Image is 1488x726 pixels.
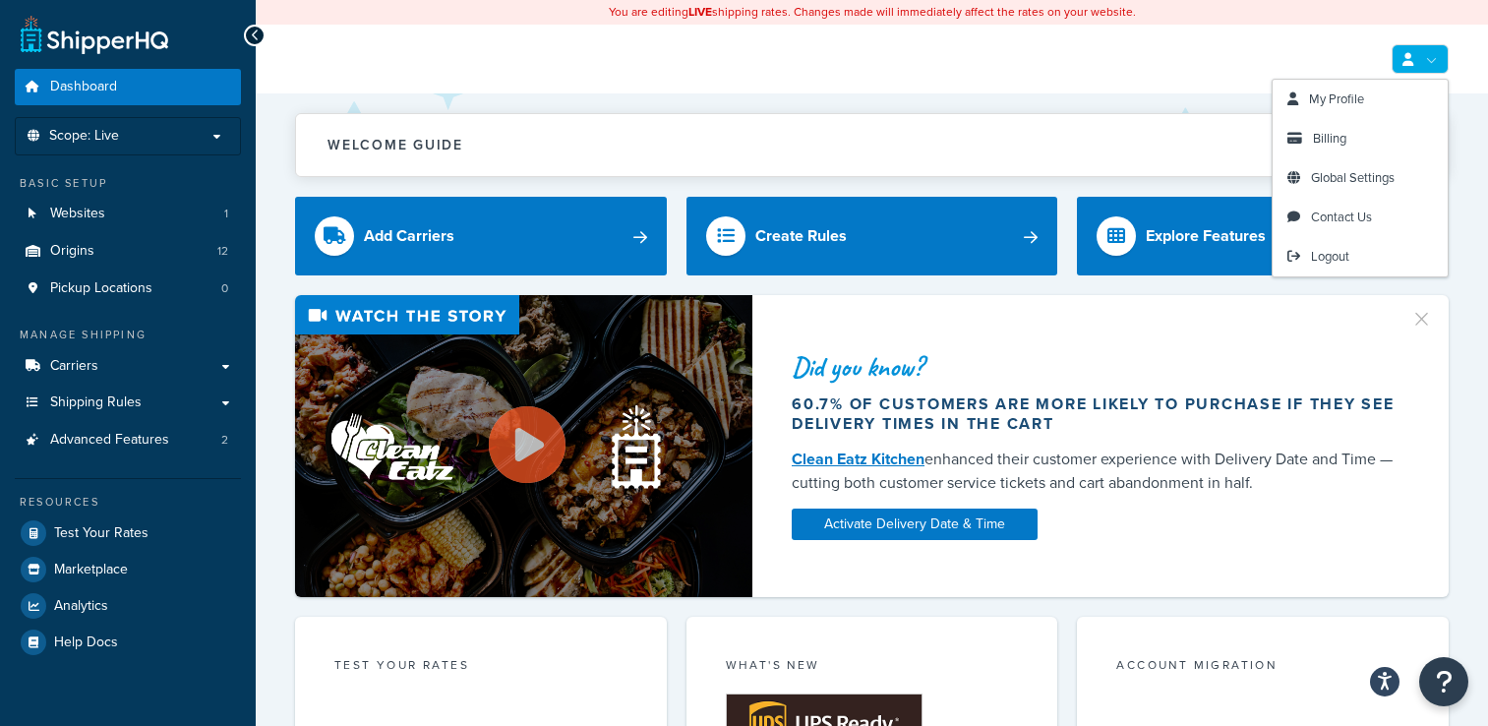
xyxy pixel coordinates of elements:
b: LIVE [688,3,712,21]
div: Basic Setup [15,175,241,192]
a: Marketplace [15,552,241,587]
a: Analytics [15,588,241,624]
span: Carriers [50,358,98,375]
a: Origins12 [15,233,241,270]
span: Marketplace [54,562,128,578]
span: 12 [217,243,228,260]
a: Advanced Features2 [15,422,241,458]
span: My Profile [1309,90,1364,108]
button: Welcome Guide [296,114,1448,176]
a: Help Docs [15,625,241,660]
div: Add Carriers [364,222,454,250]
span: Analytics [54,598,108,615]
a: Global Settings [1273,158,1448,198]
div: Create Rules [755,222,847,250]
a: Explore Features [1077,197,1449,275]
span: Pickup Locations [50,280,152,297]
span: 1 [224,206,228,222]
div: Explore Features [1146,222,1266,250]
span: Contact Us [1311,208,1372,226]
div: 60.7% of customers are more likely to purchase if they see delivery times in the cart [792,394,1398,434]
span: Dashboard [50,79,117,95]
a: Pickup Locations0 [15,271,241,307]
img: Video thumbnail [295,295,752,597]
span: Test Your Rates [54,525,149,542]
li: Pickup Locations [15,271,241,307]
span: Help Docs [54,635,118,651]
span: Advanced Features [50,432,169,449]
a: Logout [1273,237,1448,276]
span: Shipping Rules [50,394,142,411]
div: Did you know? [792,353,1398,381]
h2: Welcome Guide [327,138,463,152]
a: Dashboard [15,69,241,105]
a: Shipping Rules [15,385,241,421]
div: Test your rates [334,656,627,679]
a: My Profile [1273,80,1448,119]
a: Websites1 [15,196,241,232]
div: Account Migration [1116,656,1409,679]
span: 0 [221,280,228,297]
div: Manage Shipping [15,327,241,343]
span: Websites [50,206,105,222]
a: Contact Us [1273,198,1448,237]
button: Open Resource Center [1419,657,1468,706]
a: Clean Eatz Kitchen [792,448,924,470]
a: Carriers [15,348,241,385]
span: 2 [221,432,228,449]
a: Create Rules [686,197,1058,275]
span: Billing [1313,129,1346,148]
li: Websites [15,196,241,232]
div: Resources [15,494,241,511]
span: Global Settings [1311,168,1395,187]
li: Origins [15,233,241,270]
a: Add Carriers [295,197,667,275]
a: Test Your Rates [15,515,241,551]
li: Advanced Features [15,422,241,458]
a: Billing [1273,119,1448,158]
span: Scope: Live [49,128,119,145]
span: Logout [1311,247,1349,266]
div: enhanced their customer experience with Delivery Date and Time — cutting both customer service ti... [792,448,1398,495]
div: What's New [726,656,1019,679]
span: Origins [50,243,94,260]
a: Activate Delivery Date & Time [792,509,1038,540]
